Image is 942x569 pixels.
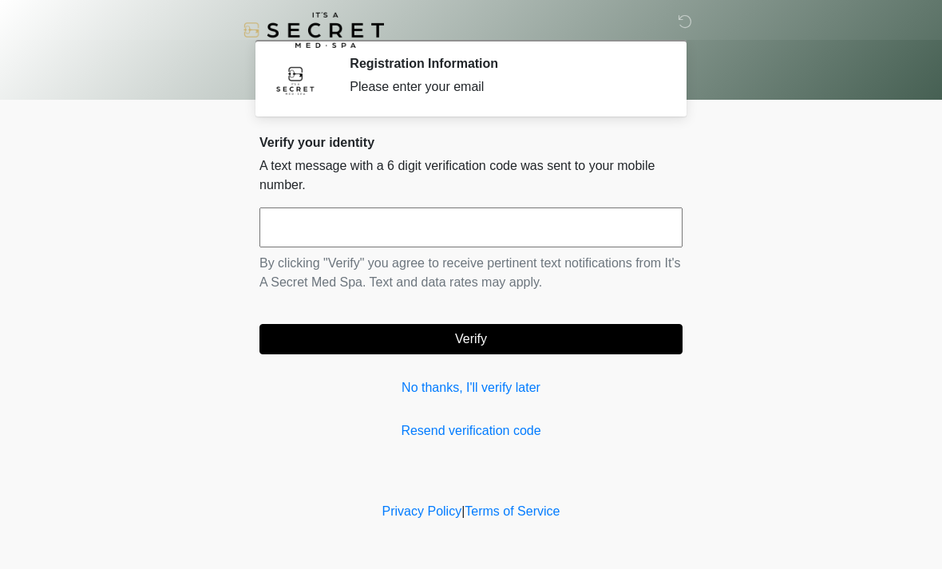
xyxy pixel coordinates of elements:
[259,324,683,354] button: Verify
[382,504,462,518] a: Privacy Policy
[259,254,683,292] p: By clicking "Verify" you agree to receive pertinent text notifications from It's A Secret Med Spa...
[461,504,465,518] a: |
[259,135,683,150] h2: Verify your identity
[350,77,659,97] div: Please enter your email
[271,56,319,104] img: Agent Avatar
[465,504,560,518] a: Terms of Service
[259,378,683,397] a: No thanks, I'll verify later
[259,156,683,195] p: A text message with a 6 digit verification code was sent to your mobile number.
[350,56,659,71] h2: Registration Information
[259,421,683,441] a: Resend verification code
[243,12,384,48] img: It's A Secret Med Spa Logo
